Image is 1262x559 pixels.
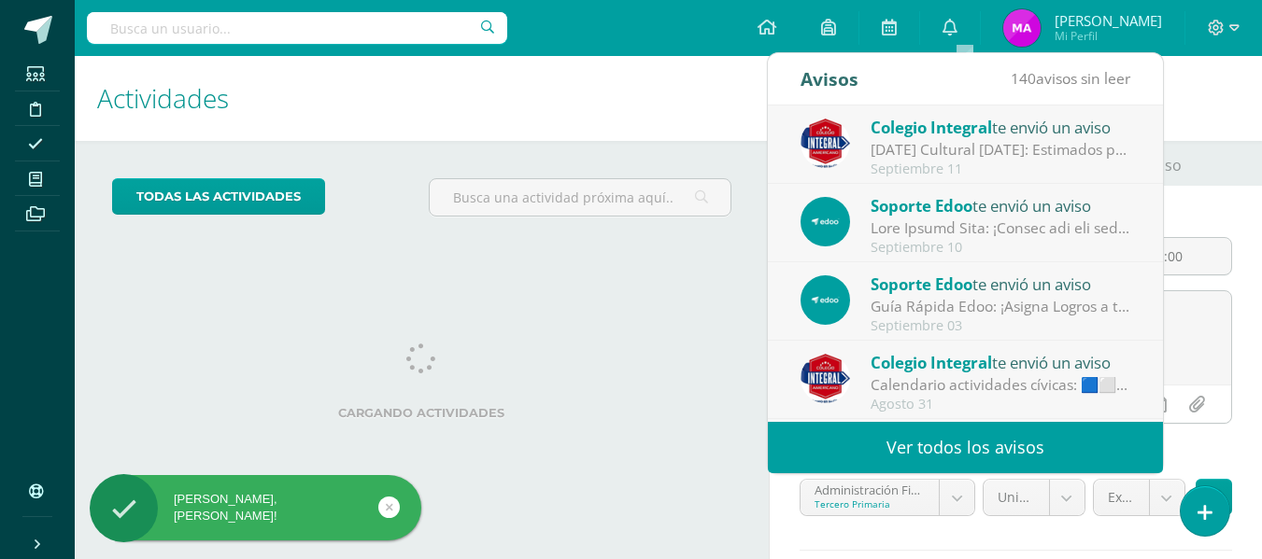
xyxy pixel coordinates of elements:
span: Soporte Edoo [871,273,972,295]
div: Septiembre 10 [871,240,1130,256]
div: Tercero Primaria [815,497,925,510]
img: 3d8ecf278a7f74c562a74fe44b321cd5.png [801,354,850,403]
div: Septiembre 11 [871,161,1130,177]
input: Busca un usuario... [87,12,507,44]
div: Guía Rápida Edoo: ¡Asigna Logros a tus Estudiantes y Motívalos en su Aprendizaje!: En Edoo, sabem... [871,296,1130,317]
span: [PERSON_NAME] [1055,11,1162,30]
h1: Actividades [97,56,746,141]
div: Septiembre 03 [871,318,1130,334]
div: Guía Rápida Edoo: ¡Conoce qué son los Bolsones o Divisiones de Nota!: En Edoo, buscamos que cada ... [871,217,1130,239]
a: Unidad 4 [984,480,1085,515]
img: e4bfb1306657ee1b3f04ec402857feb8.png [801,275,850,325]
div: Agosto 31 [871,397,1130,412]
input: Busca una actividad próxima aquí... [430,179,730,216]
a: Administración Financiera 'A'Tercero Primaria [801,480,974,515]
img: 0b5bb679c4e009f27ddc545201dd55b4.png [1003,9,1041,47]
img: e4bfb1306657ee1b3f04ec402857feb8.png [801,197,850,246]
div: Administración Financiera 'A' [815,480,925,497]
span: avisos sin leer [1011,68,1130,89]
span: Colegio Integral [871,117,992,138]
label: Cargando actividades [112,406,731,420]
span: Examen (40.0%) [1108,480,1135,515]
span: Colegio Integral [871,352,992,373]
div: Avisos [801,53,858,105]
div: te envió un aviso [871,193,1130,217]
a: Ver todos los avisos [768,422,1163,473]
div: [PERSON_NAME], [PERSON_NAME]! [90,491,421,524]
span: Soporte Edoo [871,195,972,217]
div: te envió un aviso [871,115,1130,139]
a: todas las Actividades [112,178,325,215]
div: te envió un aviso [871,272,1130,296]
span: 140 [1011,68,1036,89]
div: Mañana Cultural 12 de septiembre: Estimados padres de familia tomar en cuenta el horario de salid... [871,139,1130,161]
span: Mi Perfil [1055,28,1162,44]
div: te envió un aviso [871,350,1130,374]
img: 3d8ecf278a7f74c562a74fe44b321cd5.png [801,119,850,168]
a: Examen (40.0%) [1094,480,1184,515]
span: Unidad 4 [998,480,1035,515]
div: Calendario actividades cívicas: 🟦⬜️🟦Iniciamos con emoción nuestra primera semana de actividades c... [871,374,1130,396]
